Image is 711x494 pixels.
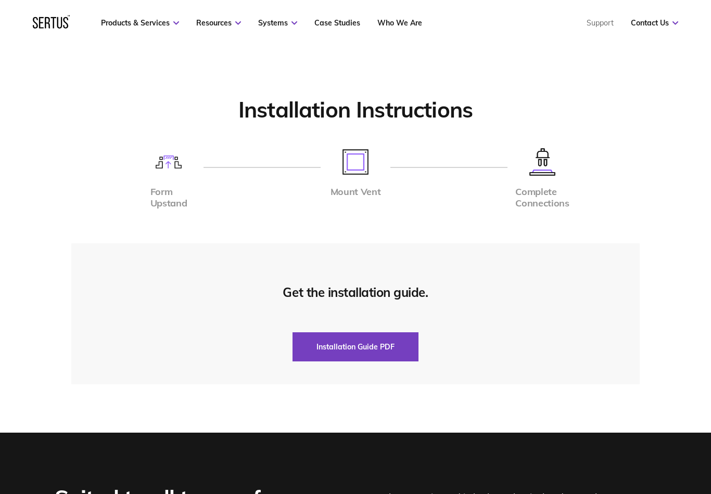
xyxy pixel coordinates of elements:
[377,18,422,28] a: Who We Are
[524,373,711,494] iframe: Chat Widget
[71,96,640,124] h2: Installation Instructions
[314,18,360,28] a: Case Studies
[101,18,179,28] a: Products & Services
[331,186,380,198] div: Mount Vent
[631,18,678,28] a: Contact Us
[515,186,569,210] div: Complete Connections
[150,186,187,210] div: Form Upstand
[293,332,418,361] button: Installation Guide PDF
[258,18,297,28] a: Systems
[283,284,428,300] div: Get the installation guide.
[587,18,614,28] a: Support
[196,18,241,28] a: Resources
